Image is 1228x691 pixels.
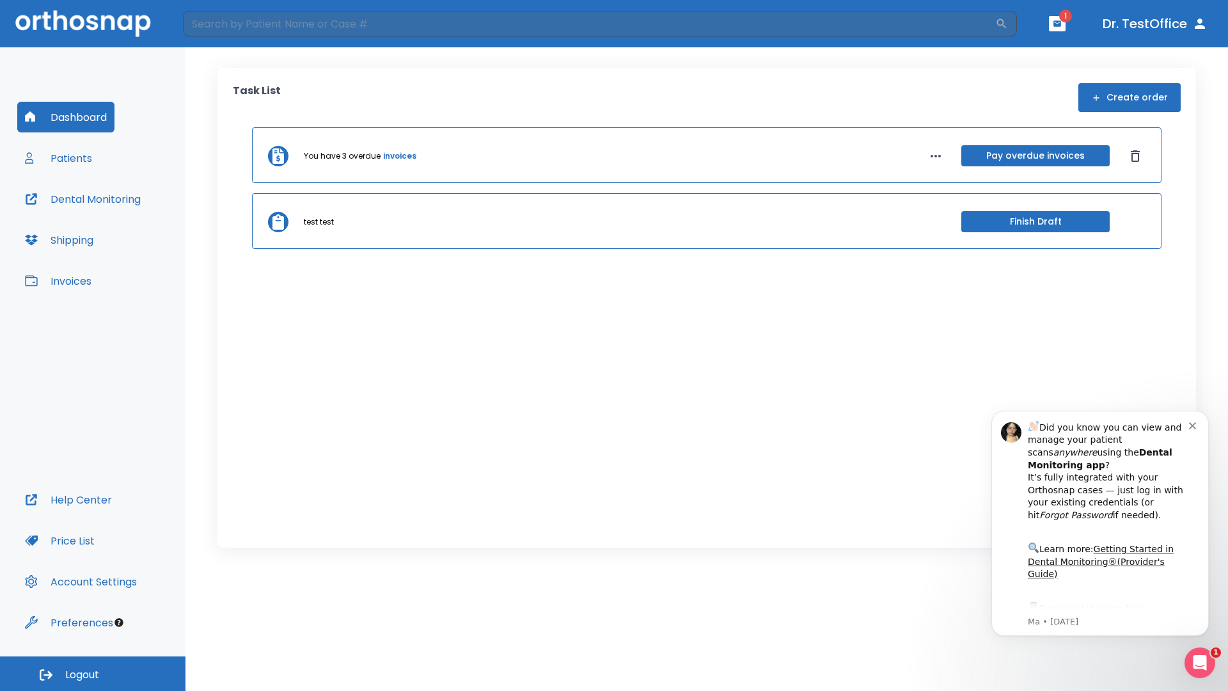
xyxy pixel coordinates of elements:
[961,211,1110,232] button: Finish Draft
[17,102,114,132] button: Dashboard
[17,607,121,638] button: Preferences
[15,10,151,36] img: Orthosnap
[17,525,102,556] button: Price List
[17,225,101,255] button: Shipping
[972,395,1228,685] iframe: Intercom notifications message
[17,143,100,173] button: Patients
[1078,83,1181,112] button: Create order
[17,566,145,597] button: Account Settings
[1125,146,1145,166] button: Dismiss
[17,484,120,515] button: Help Center
[17,266,99,296] button: Invoices
[304,216,334,228] p: test test
[233,83,281,112] p: Task List
[1211,647,1221,658] span: 1
[183,11,995,36] input: Search by Patient Name or Case #
[65,668,99,682] span: Logout
[1059,10,1072,22] span: 1
[383,150,416,162] a: invoices
[17,184,148,214] button: Dental Monitoring
[961,145,1110,166] button: Pay overdue invoices
[304,150,381,162] p: You have 3 overdue
[1185,647,1215,678] iframe: Intercom live chat
[1098,12,1213,35] button: Dr. TestOffice
[113,617,125,628] div: Tooltip anchor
